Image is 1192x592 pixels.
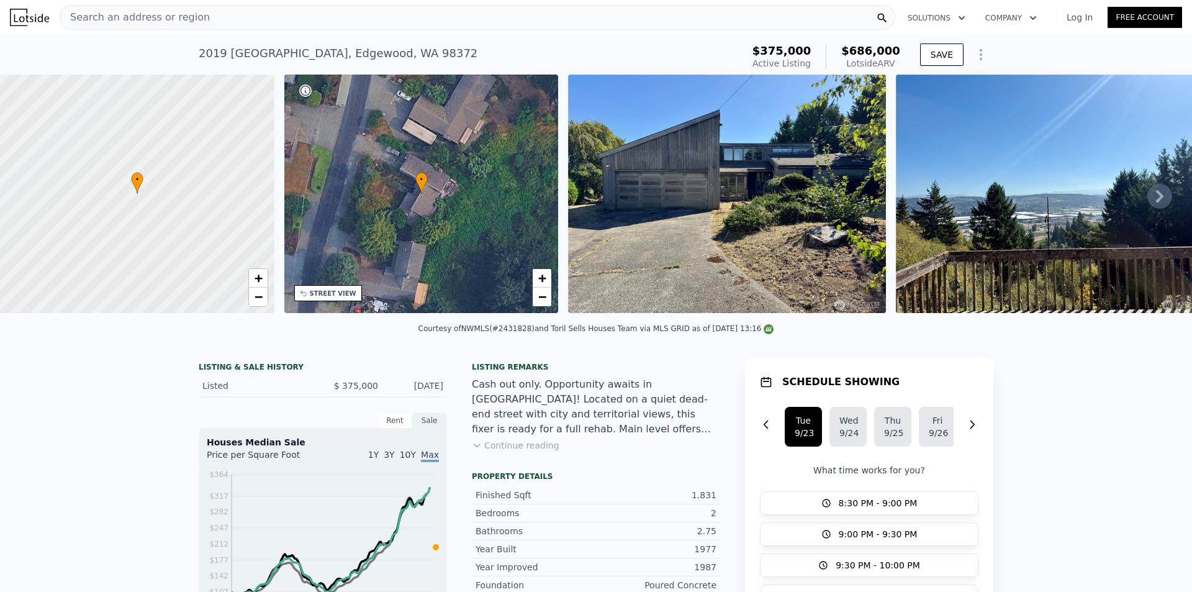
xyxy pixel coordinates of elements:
span: • [131,174,143,185]
span: 9:00 PM - 9:30 PM [839,528,918,540]
span: • [415,174,428,185]
span: + [538,270,546,286]
div: Bathrooms [476,525,596,537]
a: Zoom out [249,288,268,306]
tspan: $364 [209,470,228,479]
button: Wed9/24 [829,407,867,447]
div: Finished Sqft [476,489,596,501]
div: [DATE] [388,380,443,392]
tspan: $177 [209,556,228,565]
button: 9:00 PM - 9:30 PM [760,522,978,546]
span: 3Y [384,450,394,460]
span: Active Listing [752,58,811,68]
div: 1.831 [596,489,716,501]
span: Search an address or region [60,10,210,25]
button: Thu9/25 [874,407,911,447]
div: Courtesy of NWMLS (#2431828) and Toril Sells Houses Team via MLS GRID as of [DATE] 13:16 [418,324,774,333]
div: Wed [839,414,857,427]
div: • [415,172,428,194]
div: Thu [884,414,901,427]
div: Price per Square Foot [207,449,323,468]
a: Zoom out [533,288,551,306]
span: 9:30 PM - 10:00 PM [836,559,920,572]
span: 8:30 PM - 9:00 PM [839,497,918,509]
div: Rent [377,412,412,429]
div: 2.75 [596,525,716,537]
button: 9:30 PM - 10:00 PM [760,553,978,577]
div: Lotside ARV [841,57,900,70]
div: • [131,172,143,194]
div: Houses Median Sale [207,436,439,449]
tspan: $142 [209,572,228,580]
div: Fri [929,414,946,427]
h1: SCHEDULE SHOWING [782,375,900,389]
div: Year Built [476,543,596,555]
button: Fri9/26 [919,407,956,447]
div: 9/26 [929,427,946,439]
a: Zoom in [249,269,268,288]
div: 1977 [596,543,716,555]
span: $ 375,000 [334,381,378,391]
div: Foundation [476,579,596,591]
span: Max [421,450,439,462]
div: Listed [202,380,313,392]
div: Property details [472,471,720,481]
button: Continue reading [472,439,559,452]
div: Sale [412,412,447,429]
tspan: $317 [209,492,228,501]
span: $686,000 [841,44,900,57]
span: + [254,270,262,286]
div: 2019 [GEOGRAPHIC_DATA] , Edgewood , WA 98372 [199,45,477,62]
button: Company [975,7,1047,29]
span: $375,000 [752,44,811,57]
button: Tue9/23 [785,407,822,447]
span: − [538,289,546,304]
img: Lotside [10,9,49,26]
button: 8:30 PM - 9:00 PM [760,491,978,515]
div: 9/24 [839,427,857,439]
button: SAVE [920,43,964,66]
p: What time works for you? [760,464,978,476]
button: Solutions [898,7,975,29]
tspan: $282 [209,508,228,516]
div: Tue [795,414,812,427]
div: Bedrooms [476,507,596,519]
div: 9/23 [795,427,812,439]
a: Zoom in [533,269,551,288]
div: 1987 [596,561,716,573]
span: 1Y [368,450,379,460]
span: − [254,289,262,304]
a: Free Account [1108,7,1182,28]
tspan: $247 [209,524,228,532]
a: Log In [1052,11,1108,24]
div: STREET VIEW [310,289,356,298]
span: 10Y [400,450,416,460]
div: 9/25 [884,427,901,439]
div: Poured Concrete [596,579,716,591]
img: NWMLS Logo [764,324,774,334]
div: LISTING & SALE HISTORY [199,362,447,375]
div: Listing remarks [472,362,720,372]
div: 2 [596,507,716,519]
button: Show Options [968,42,993,67]
img: Sale: 169756043 Parcel: 100430869 [568,75,886,313]
div: Cash out only. Opportunity awaits in [GEOGRAPHIC_DATA]! Located on a quiet dead-end street with c... [472,377,720,437]
div: Year Improved [476,561,596,573]
tspan: $212 [209,540,228,549]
